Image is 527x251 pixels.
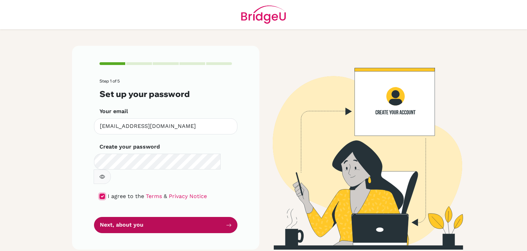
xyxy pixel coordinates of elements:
label: Your email [99,107,128,116]
label: Create your password [99,143,160,151]
h3: Set up your password [99,89,232,99]
a: Terms [146,193,162,199]
button: Next, about you [94,217,237,233]
span: Step 1 of 5 [99,78,120,84]
input: Insert your email* [94,118,237,134]
a: Privacy Notice [169,193,207,199]
span: & [164,193,167,199]
span: I agree to the [108,193,144,199]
